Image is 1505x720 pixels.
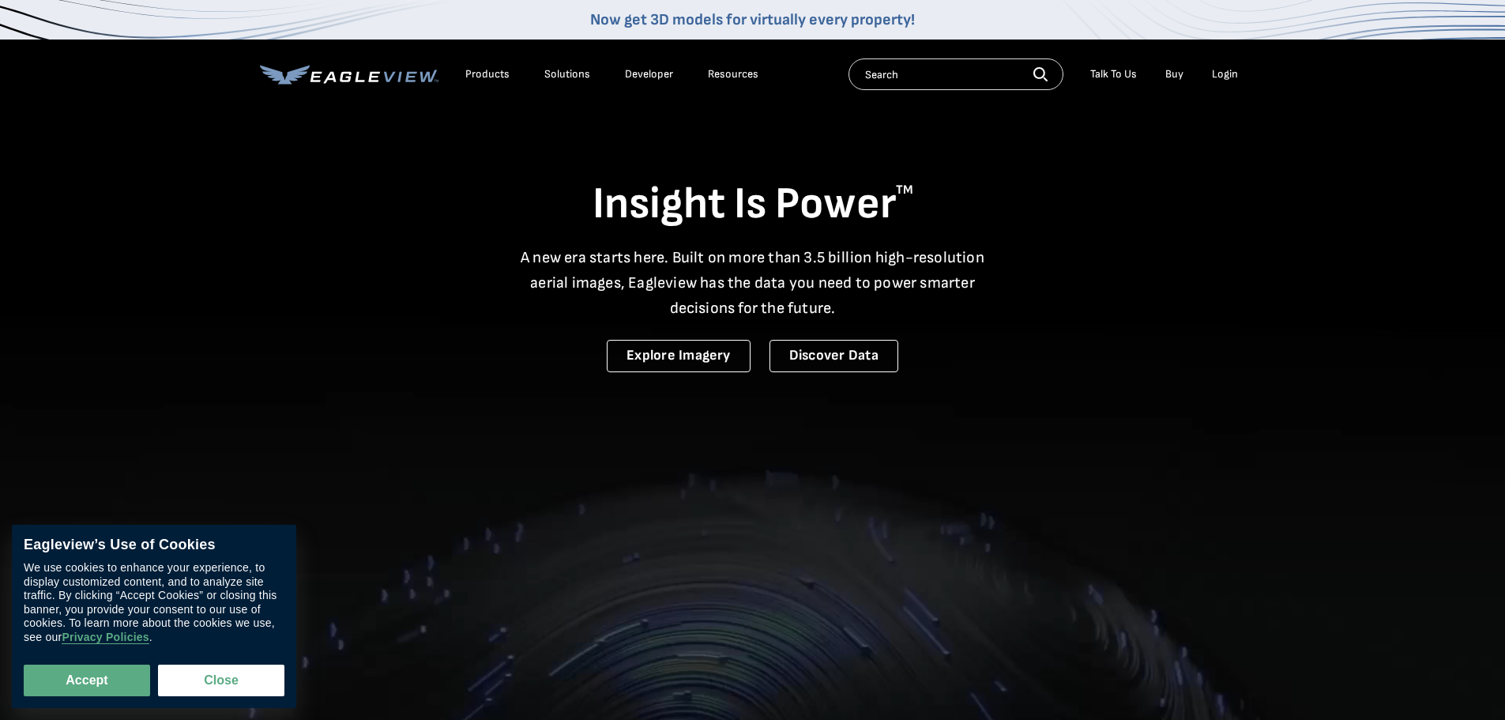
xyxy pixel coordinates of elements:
[607,340,751,372] a: Explore Imagery
[511,245,995,321] p: A new era starts here. Built on more than 3.5 billion high-resolution aerial images, Eagleview ha...
[590,10,915,29] a: Now get 3D models for virtually every property!
[625,67,673,81] a: Developer
[848,58,1063,90] input: Search
[24,665,150,696] button: Accept
[769,340,898,372] a: Discover Data
[1090,67,1137,81] div: Talk To Us
[1212,67,1238,81] div: Login
[896,183,913,198] sup: TM
[24,537,284,554] div: Eagleview’s Use of Cookies
[544,67,590,81] div: Solutions
[158,665,284,696] button: Close
[708,67,758,81] div: Resources
[62,631,149,645] a: Privacy Policies
[465,67,510,81] div: Products
[260,177,1246,232] h1: Insight Is Power
[24,562,284,645] div: We use cookies to enhance your experience, to display customized content, and to analyze site tra...
[1165,67,1183,81] a: Buy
